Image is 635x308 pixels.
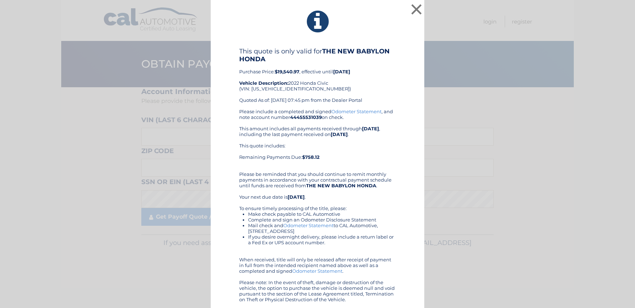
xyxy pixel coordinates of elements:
[239,47,396,63] h4: This quote is only valid for
[331,131,348,137] b: [DATE]
[362,126,379,131] b: [DATE]
[248,223,396,234] li: Mail check and to CAL Automotive, [STREET_ADDRESS]
[248,211,396,217] li: Make check payable to CAL Automotive
[239,47,396,109] div: Purchase Price: , effective until 2022 Honda Civic (VIN: [US_VEHICLE_IDENTIFICATION_NUMBER]) Quot...
[292,268,342,274] a: Odometer Statement
[239,143,396,166] div: This quote includes: Remaining Payments Due:
[290,114,322,120] b: 44455531039
[248,217,396,223] li: Complete and sign an Odometer Disclosure Statement
[331,109,382,114] a: Odometer Statement
[333,69,350,74] b: [DATE]
[248,234,396,245] li: If you desire overnight delivery, please include a return label or a Fed Ex or UPS account number.
[302,154,320,160] b: $758.12
[275,69,299,74] b: $19,540.97
[306,183,376,188] b: THE NEW BABYLON HONDA
[239,109,396,302] div: Please include a completed and signed , and note account number on check. This amount includes al...
[283,223,334,228] a: Odometer Statement
[239,47,390,63] b: THE NEW BABYLON HONDA
[409,2,424,16] button: ×
[239,80,288,86] strong: Vehicle Description:
[288,194,305,200] b: [DATE]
